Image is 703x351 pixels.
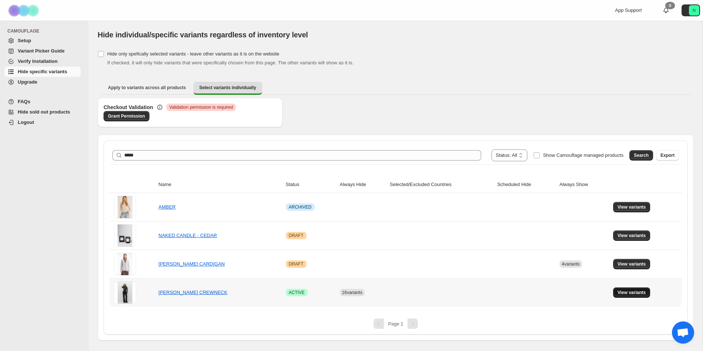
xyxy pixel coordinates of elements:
[159,261,225,267] a: [PERSON_NAME] CARDIGAN
[98,31,308,39] span: Hide individual/specific variants regardless of inventory level
[4,117,81,128] a: Logout
[18,119,34,125] span: Logout
[629,150,653,161] button: Search
[618,204,646,210] span: View variants
[557,176,611,193] th: Always Show
[289,261,304,267] span: DRAFT
[284,176,338,193] th: Status
[159,233,217,238] a: NAKED CANDLE - CEDAR
[618,290,646,296] span: View variants
[159,204,176,210] a: AMBER
[342,290,362,295] span: 16 variants
[289,204,312,210] span: ARCHIVED
[4,97,81,107] a: FAQs
[338,176,388,193] th: Always Hide
[18,38,31,43] span: Setup
[388,321,403,327] span: Page 1
[672,321,694,344] div: Open chat
[159,290,227,295] a: [PERSON_NAME] CREWNECK
[18,48,64,54] span: Variant Picker Guide
[4,67,81,77] a: Hide specific variants
[108,113,145,119] span: Grant Permission
[18,99,30,104] span: FAQs
[4,56,81,67] a: Verify Installation
[169,104,233,110] span: Validation permission is required
[107,51,279,57] span: Hide only spefically selected variants - leave other variants as it is on the website
[656,150,679,161] button: Export
[193,82,262,95] button: Select variants individually
[615,7,642,13] span: App Support
[107,60,354,65] span: If checked, it will only hide variants that were specifically chosen from this page. The other va...
[199,85,256,91] span: Select variants individually
[613,287,650,298] button: View variants
[388,176,495,193] th: Selected/Excluded Countries
[4,107,81,117] a: Hide sold out products
[618,233,646,239] span: View variants
[98,98,694,341] div: Select variants individually
[689,5,699,16] span: Avatar with initials N
[289,233,304,239] span: DRAFT
[7,28,84,34] span: CAMOUFLAGE
[4,36,81,46] a: Setup
[665,2,675,9] div: 0
[613,259,650,269] button: View variants
[109,318,682,329] nav: Pagination
[104,104,153,111] h3: Checkout Validation
[495,176,557,193] th: Scheduled Hide
[562,261,580,267] span: 4 variants
[156,176,284,193] th: Name
[543,152,623,158] span: Show Camouflage managed products
[6,0,43,21] img: Camouflage
[4,77,81,87] a: Upgrade
[18,58,58,64] span: Verify Installation
[18,109,70,115] span: Hide sold out products
[18,79,37,85] span: Upgrade
[682,4,700,16] button: Avatar with initials N
[662,7,670,14] a: 0
[18,69,67,74] span: Hide specific variants
[108,85,186,91] span: Apply to variants across all products
[693,8,696,13] text: N
[104,111,149,121] a: Grant Permission
[618,261,646,267] span: View variants
[613,202,650,212] button: View variants
[634,152,649,158] span: Search
[289,290,305,296] span: ACTIVE
[4,46,81,56] a: Variant Picker Guide
[613,230,650,241] button: View variants
[102,82,192,94] button: Apply to variants across all products
[660,152,675,158] span: Export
